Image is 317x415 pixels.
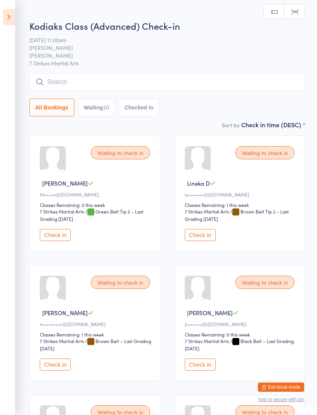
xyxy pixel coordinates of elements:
[185,359,216,371] button: Check in
[40,359,71,371] button: Check in
[103,104,109,111] div: 10
[29,73,305,91] input: Search
[91,146,150,159] div: Waiting to check in
[40,321,152,327] div: t••••••••n@[DOMAIN_NAME]
[29,59,305,67] span: 7 Strikes Martial Arts
[29,44,293,51] span: [PERSON_NAME]
[42,179,88,187] span: [PERSON_NAME]
[185,208,229,215] div: 7 Strikes Martial Arts
[258,397,304,402] button: how to secure with pin
[258,383,304,392] button: Exit kiosk mode
[40,202,152,208] div: Classes Remaining: 0 this week
[222,121,240,129] label: Sort by
[187,179,210,187] span: Lineka D
[40,331,152,338] div: Classes Remaining: 1 this week
[40,338,84,344] div: 7 Strikes Martial Arts
[185,202,297,208] div: Classes Remaining: 1 this week
[40,229,71,241] button: Check in
[29,19,305,32] h2: Kodiaks Class (Advanced) Check-in
[235,146,295,159] div: Waiting to check in
[241,120,305,129] div: Check in time (DESC)
[29,36,293,44] span: [DATE] 11:00am
[78,99,115,116] button: Waiting10
[185,229,216,241] button: Check in
[185,191,297,198] div: a•••••••5@[DOMAIN_NAME]
[29,99,74,116] button: All Bookings
[185,331,297,338] div: Classes Remaining: 0 this week
[29,51,293,59] span: [PERSON_NAME]
[40,191,152,198] div: M••••n@[DOMAIN_NAME]
[42,309,88,317] span: [PERSON_NAME]
[187,309,233,317] span: [PERSON_NAME]
[119,99,159,116] button: Checked in
[40,208,84,215] div: 7 Strikes Martial Arts
[185,321,297,327] div: J•••••••l@[DOMAIN_NAME]
[91,276,150,289] div: Waiting to check in
[185,338,229,344] div: 7 Strikes Martial Arts
[235,276,295,289] div: Waiting to check in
